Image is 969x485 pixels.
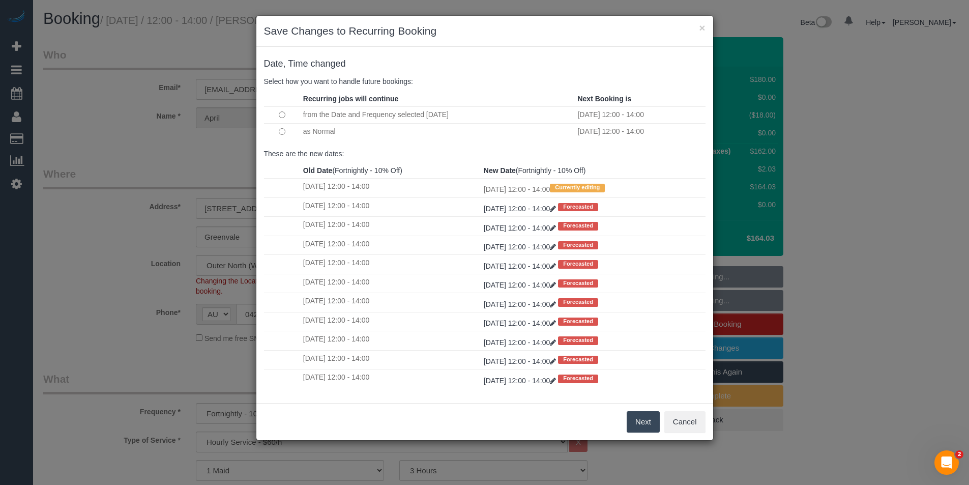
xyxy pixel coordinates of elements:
[558,260,598,268] span: Forecasted
[301,350,481,369] td: [DATE] 12:00 - 14:00
[558,298,598,306] span: Forecasted
[484,224,558,232] a: [DATE] 12:00 - 14:00
[484,205,558,213] a: [DATE] 12:00 - 14:00
[558,203,598,211] span: Forecasted
[264,149,706,159] p: These are the new dates:
[301,236,481,254] td: [DATE] 12:00 - 14:00
[699,22,705,33] button: ×
[301,293,481,312] td: [DATE] 12:00 - 14:00
[558,279,598,288] span: Forecasted
[301,274,481,293] td: [DATE] 12:00 - 14:00
[264,59,706,69] h4: changed
[264,59,308,69] span: Date, Time
[627,411,660,433] button: Next
[484,377,558,385] a: [DATE] 12:00 - 14:00
[558,318,598,326] span: Forecasted
[301,163,481,179] th: (Fortnightly - 10% Off)
[575,123,705,140] td: [DATE] 12:00 - 14:00
[484,300,558,308] a: [DATE] 12:00 - 14:00
[301,123,575,140] td: as Normal
[264,23,706,39] h3: Save Changes to Recurring Booking
[481,163,706,179] th: (Fortnightly - 10% Off)
[301,312,481,331] td: [DATE] 12:00 - 14:00
[558,356,598,364] span: Forecasted
[484,319,558,327] a: [DATE] 12:00 - 14:00
[301,217,481,236] td: [DATE] 12:00 - 14:00
[955,450,963,459] span: 2
[303,166,333,175] strong: Old Date
[664,411,706,433] button: Cancel
[301,369,481,388] td: [DATE] 12:00 - 14:00
[481,179,706,197] td: [DATE] 12:00 - 14:00
[484,281,558,289] a: [DATE] 12:00 - 14:00
[558,222,598,230] span: Forecasted
[484,166,516,175] strong: New Date
[484,338,558,347] a: [DATE] 12:00 - 14:00
[934,450,959,475] iframe: Intercom live chat
[577,95,631,103] strong: Next Booking is
[301,255,481,274] td: [DATE] 12:00 - 14:00
[301,106,575,123] td: from the Date and Frequency selected [DATE]
[301,331,481,350] td: [DATE] 12:00 - 14:00
[484,357,558,365] a: [DATE] 12:00 - 14:00
[575,106,705,123] td: [DATE] 12:00 - 14:00
[558,241,598,249] span: Forecasted
[303,95,398,103] strong: Recurring jobs will continue
[558,336,598,345] span: Forecasted
[484,243,558,251] a: [DATE] 12:00 - 14:00
[550,184,605,192] span: Currently editing
[484,262,558,270] a: [DATE] 12:00 - 14:00
[264,76,706,87] p: Select how you want to handle future bookings:
[301,197,481,216] td: [DATE] 12:00 - 14:00
[558,375,598,383] span: Forecasted
[301,179,481,197] td: [DATE] 12:00 - 14:00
